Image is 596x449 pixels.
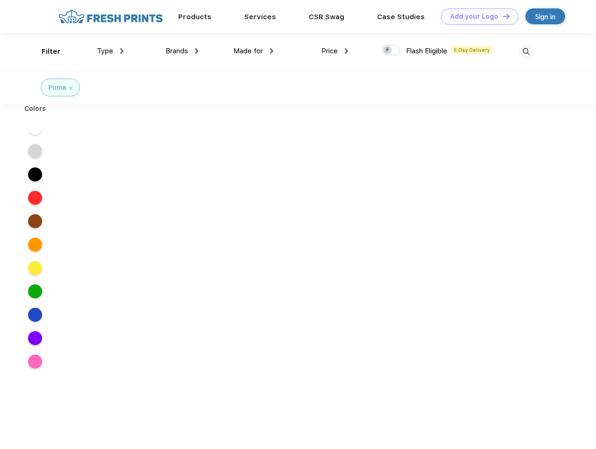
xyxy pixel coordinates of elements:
[451,46,493,54] span: 5 Day Delivery
[450,13,498,21] div: Add your Logo
[309,13,344,21] a: CSR Swag
[406,47,447,55] span: Flash Eligible
[535,11,555,22] div: Sign in
[42,46,61,57] div: Filter
[233,47,263,55] span: Made for
[525,8,565,24] a: Sign in
[195,48,198,54] img: dropdown.png
[503,14,509,19] img: DT
[244,13,276,21] a: Services
[17,104,53,114] div: Colors
[166,47,188,55] span: Brands
[69,87,73,90] img: filter_cancel.svg
[321,47,338,55] span: Price
[345,48,348,54] img: dropdown.png
[48,83,66,93] div: Puma
[120,48,124,54] img: dropdown.png
[56,8,166,25] img: fo%20logo%202.webp
[97,47,113,55] span: Type
[178,13,211,21] a: Products
[518,44,534,59] img: desktop_search.svg
[270,48,273,54] img: dropdown.png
